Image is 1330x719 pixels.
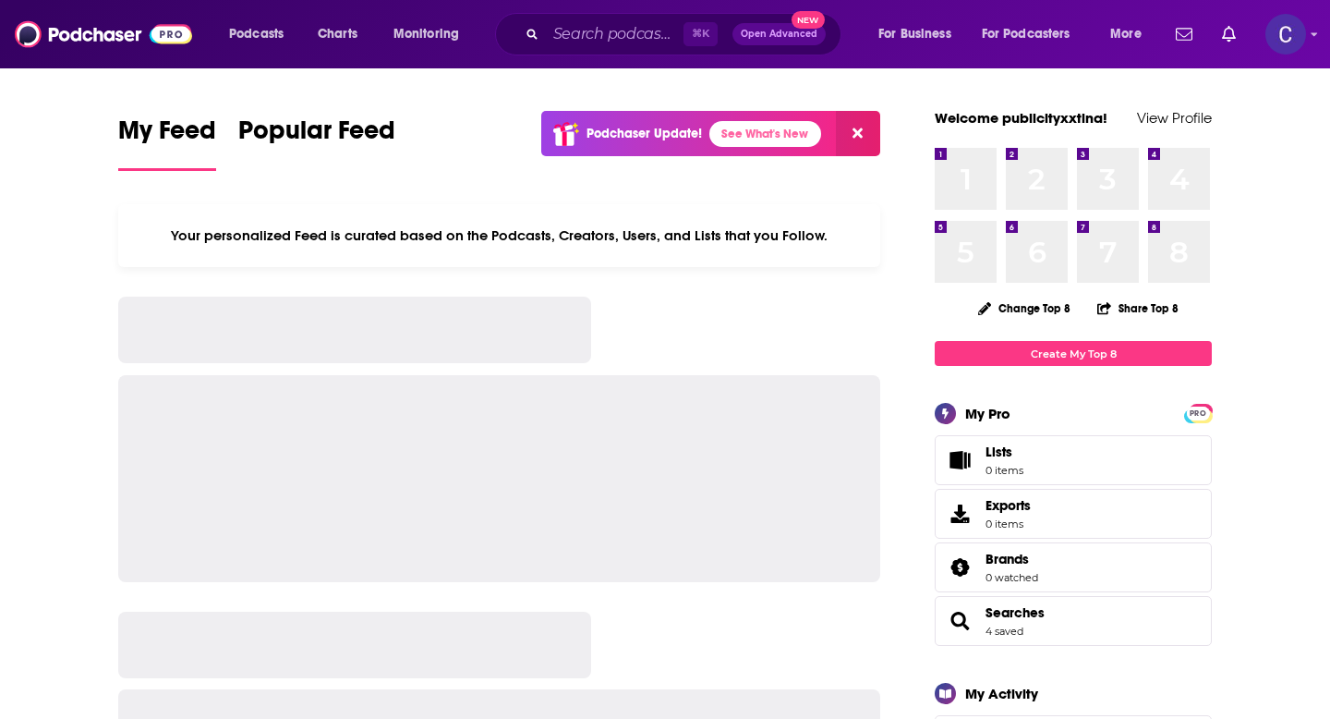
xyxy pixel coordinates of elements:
span: Exports [941,501,978,527]
span: Brands [935,542,1212,592]
button: open menu [865,19,974,49]
a: Exports [935,489,1212,539]
a: Popular Feed [238,115,395,171]
img: Podchaser - Follow, Share and Rate Podcasts [15,17,192,52]
a: Lists [935,435,1212,485]
div: My Pro [965,405,1010,422]
span: Exports [985,497,1031,514]
button: open menu [216,19,308,49]
a: Show notifications dropdown [1215,18,1243,50]
span: Brands [985,551,1029,567]
a: 4 saved [985,625,1023,638]
span: New [792,11,825,29]
span: 0 items [985,464,1023,477]
button: Change Top 8 [967,297,1082,320]
span: Open Advanced [741,30,817,39]
button: open menu [381,19,483,49]
a: PRO [1187,406,1209,420]
span: My Feed [118,115,216,157]
div: Your personalized Feed is curated based on the Podcasts, Creators, Users, and Lists that you Follow. [118,204,880,267]
span: Searches [935,596,1212,646]
span: ⌘ K [683,22,718,46]
a: Show notifications dropdown [1168,18,1200,50]
a: View Profile [1137,109,1212,127]
span: Monitoring [393,21,459,47]
a: Brands [985,551,1038,567]
div: Search podcasts, credits, & more... [513,13,859,55]
button: open menu [1097,19,1165,49]
a: 0 watched [985,571,1038,584]
span: Charts [318,21,357,47]
a: Searches [941,608,978,634]
span: For Podcasters [982,21,1070,47]
span: Popular Feed [238,115,395,157]
input: Search podcasts, credits, & more... [546,19,683,49]
button: open menu [970,19,1097,49]
p: Podchaser Update! [586,126,702,141]
span: More [1110,21,1142,47]
span: Lists [985,444,1023,460]
span: PRO [1187,407,1209,420]
a: Brands [941,554,978,580]
a: Charts [306,19,369,49]
span: For Business [878,21,951,47]
span: Lists [941,447,978,473]
button: Share Top 8 [1096,290,1179,326]
span: Logged in as publicityxxtina [1265,14,1306,55]
a: Create My Top 8 [935,341,1212,366]
span: 0 items [985,518,1031,530]
div: My Activity [965,685,1038,702]
button: Show profile menu [1265,14,1306,55]
a: Searches [985,604,1045,621]
img: User Profile [1265,14,1306,55]
button: Open AdvancedNew [732,23,826,45]
span: Podcasts [229,21,284,47]
span: Lists [985,444,1012,460]
a: See What's New [709,121,821,147]
a: My Feed [118,115,216,171]
a: Welcome publicityxxtina! [935,109,1107,127]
